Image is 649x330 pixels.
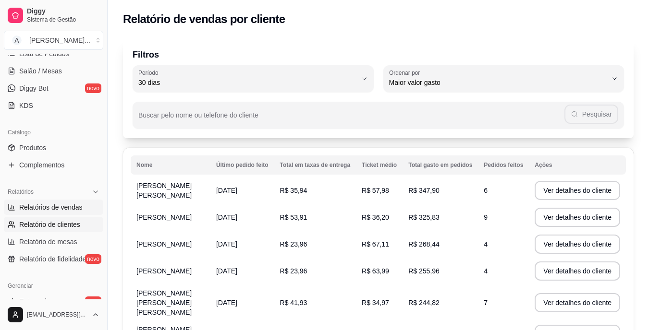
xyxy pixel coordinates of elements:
[274,155,356,175] th: Total em taxas de entrega
[4,251,103,267] a: Relatório de fidelidadenovo
[4,63,103,79] a: Salão / Mesas
[138,114,564,124] input: Buscar pelo nome ou telefone do cliente
[138,69,161,77] label: Período
[4,234,103,249] a: Relatório de mesas
[27,16,99,24] span: Sistema de Gestão
[19,101,33,110] span: KDS
[484,187,488,194] span: 6
[484,240,488,248] span: 4
[408,213,440,221] span: R$ 325,83
[19,160,64,170] span: Complementos
[4,278,103,294] div: Gerenciar
[408,187,440,194] span: R$ 347,90
[4,303,103,326] button: [EMAIL_ADDRESS][DOMAIN_NAME]
[362,213,389,221] span: R$ 36,20
[535,181,620,200] button: Ver detalhes do cliente
[362,299,389,306] span: R$ 34,97
[403,155,478,175] th: Total gasto em pedidos
[362,267,389,275] span: R$ 63,99
[133,65,374,92] button: Período30 dias
[4,98,103,113] a: KDS
[216,213,237,221] span: [DATE]
[280,299,307,306] span: R$ 41,93
[8,188,34,196] span: Relatórios
[280,213,307,221] span: R$ 53,91
[27,7,99,16] span: Diggy
[356,155,403,175] th: Ticket médio
[383,65,625,92] button: Ordenar porMaior valor gasto
[136,289,192,316] span: [PERSON_NAME] [PERSON_NAME] [PERSON_NAME]
[136,213,192,221] span: [PERSON_NAME]
[27,311,88,318] span: [EMAIL_ADDRESS][DOMAIN_NAME]
[123,12,285,27] h2: Relatório de vendas por cliente
[408,267,440,275] span: R$ 255,96
[4,217,103,232] a: Relatório de clientes
[136,240,192,248] span: [PERSON_NAME]
[210,155,274,175] th: Último pedido feito
[19,254,86,264] span: Relatório de fidelidade
[133,48,624,61] p: Filtros
[535,208,620,227] button: Ver detalhes do cliente
[4,46,103,61] a: Lista de Pedidos
[19,220,80,229] span: Relatório de clientes
[19,143,46,153] span: Produtos
[362,187,389,194] span: R$ 57,98
[138,78,356,87] span: 30 dias
[484,213,488,221] span: 9
[19,83,49,93] span: Diggy Bot
[408,240,440,248] span: R$ 268,44
[389,78,607,87] span: Maior valor gasto
[535,235,620,254] button: Ver detalhes do cliente
[280,267,307,275] span: R$ 23,96
[529,155,626,175] th: Ações
[484,267,488,275] span: 4
[408,299,440,306] span: R$ 244,82
[136,182,192,199] span: [PERSON_NAME] [PERSON_NAME]
[4,125,103,140] div: Catálogo
[19,296,60,306] span: Entregadores
[4,4,103,27] a: DiggySistema de Gestão
[4,157,103,173] a: Complementos
[280,240,307,248] span: R$ 23,96
[535,293,620,312] button: Ver detalhes do cliente
[19,237,77,247] span: Relatório de mesas
[12,35,22,45] span: A
[484,299,488,306] span: 7
[19,66,62,76] span: Salão / Mesas
[19,49,69,59] span: Lista de Pedidos
[19,202,83,212] span: Relatórios de vendas
[131,155,210,175] th: Nome
[4,294,103,309] a: Entregadoresnovo
[216,267,237,275] span: [DATE]
[478,155,529,175] th: Pedidos feitos
[216,240,237,248] span: [DATE]
[29,35,90,45] div: [PERSON_NAME] ...
[389,69,423,77] label: Ordenar por
[4,140,103,155] a: Produtos
[4,31,103,50] button: Select a team
[136,267,192,275] span: [PERSON_NAME]
[4,81,103,96] a: Diggy Botnovo
[280,187,307,194] span: R$ 35,94
[362,240,389,248] span: R$ 67,11
[4,200,103,215] a: Relatórios de vendas
[216,187,237,194] span: [DATE]
[216,299,237,306] span: [DATE]
[535,261,620,281] button: Ver detalhes do cliente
